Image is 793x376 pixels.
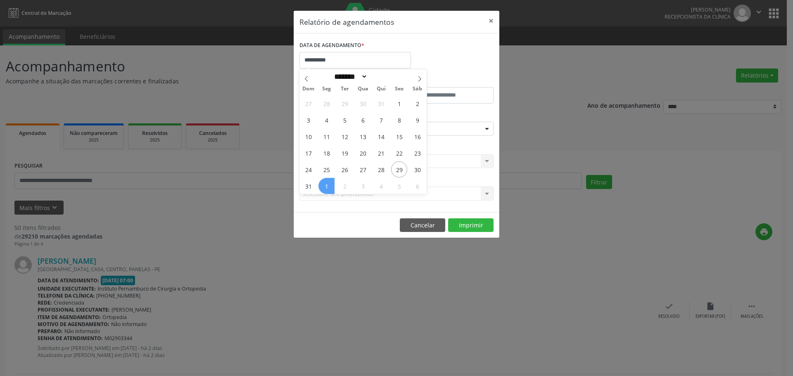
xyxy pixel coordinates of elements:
[373,178,389,194] span: Setembro 4, 2025
[408,86,427,92] span: Sáb
[355,145,371,161] span: Agosto 20, 2025
[300,145,316,161] span: Agosto 17, 2025
[373,112,389,128] span: Agosto 7, 2025
[337,178,353,194] span: Setembro 2, 2025
[355,128,371,144] span: Agosto 13, 2025
[337,161,353,177] span: Agosto 26, 2025
[318,178,335,194] span: Setembro 1, 2025
[373,128,389,144] span: Agosto 14, 2025
[331,72,368,81] select: Month
[391,95,407,111] span: Agosto 1, 2025
[318,128,335,144] span: Agosto 11, 2025
[368,72,395,81] input: Year
[409,178,425,194] span: Setembro 6, 2025
[318,145,335,161] span: Agosto 18, 2025
[354,86,372,92] span: Qua
[391,112,407,128] span: Agosto 8, 2025
[390,86,408,92] span: Sex
[318,95,335,111] span: Julho 28, 2025
[373,161,389,177] span: Agosto 28, 2025
[355,112,371,128] span: Agosto 6, 2025
[337,145,353,161] span: Agosto 19, 2025
[318,112,335,128] span: Agosto 4, 2025
[300,128,316,144] span: Agosto 10, 2025
[409,128,425,144] span: Agosto 16, 2025
[337,112,353,128] span: Agosto 5, 2025
[318,161,335,177] span: Agosto 25, 2025
[391,128,407,144] span: Agosto 15, 2025
[409,112,425,128] span: Agosto 9, 2025
[300,178,316,194] span: Agosto 31, 2025
[318,86,336,92] span: Seg
[299,39,364,52] label: DATA DE AGENDAMENTO
[372,86,390,92] span: Qui
[400,218,445,232] button: Cancelar
[299,17,394,27] h5: Relatório de agendamentos
[409,145,425,161] span: Agosto 23, 2025
[300,112,316,128] span: Agosto 3, 2025
[355,161,371,177] span: Agosto 27, 2025
[355,178,371,194] span: Setembro 3, 2025
[373,95,389,111] span: Julho 31, 2025
[373,145,389,161] span: Agosto 21, 2025
[355,95,371,111] span: Julho 30, 2025
[409,95,425,111] span: Agosto 2, 2025
[300,95,316,111] span: Julho 27, 2025
[300,161,316,177] span: Agosto 24, 2025
[448,218,494,232] button: Imprimir
[399,74,494,87] label: ATÉ
[391,161,407,177] span: Agosto 29, 2025
[391,178,407,194] span: Setembro 5, 2025
[483,11,499,31] button: Close
[337,95,353,111] span: Julho 29, 2025
[337,128,353,144] span: Agosto 12, 2025
[336,86,354,92] span: Ter
[299,86,318,92] span: Dom
[391,145,407,161] span: Agosto 22, 2025
[409,161,425,177] span: Agosto 30, 2025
